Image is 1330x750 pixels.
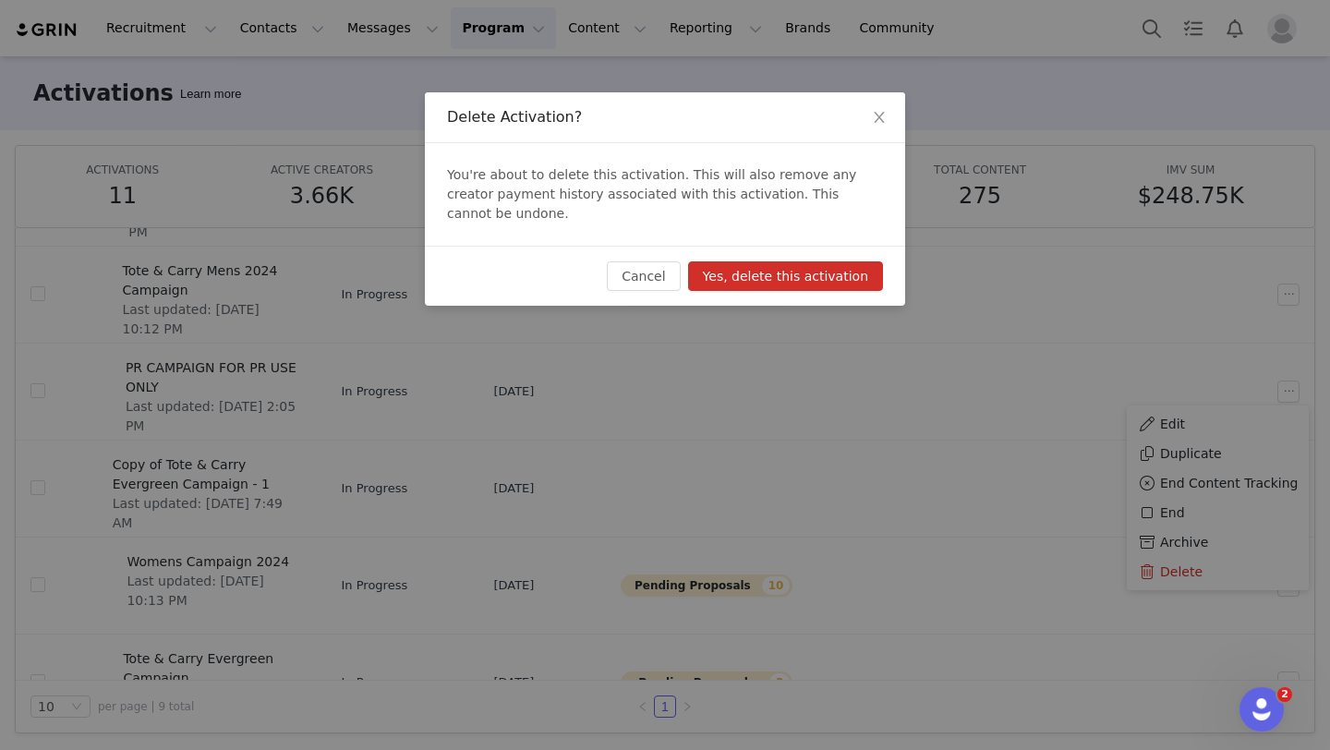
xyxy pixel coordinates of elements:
[1239,687,1284,732] iframe: Intercom live chat
[688,261,883,291] button: Yes, delete this activation
[607,261,680,291] button: Cancel
[425,143,905,246] div: You're about to delete this activation. This will also remove any creator payment history associa...
[447,107,883,127] div: Delete Activation?
[872,110,887,125] i: icon: close
[1277,687,1292,702] span: 2
[853,92,905,144] button: Close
